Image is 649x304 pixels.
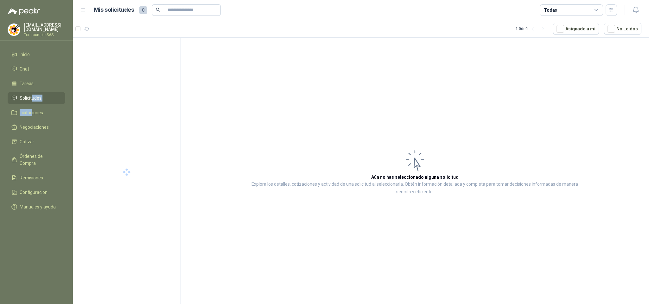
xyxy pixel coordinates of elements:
a: Manuales y ayuda [8,201,65,213]
img: Company Logo [8,24,20,36]
h1: Mis solicitudes [94,5,134,15]
span: Órdenes de Compra [20,153,59,167]
div: Todas [544,7,557,14]
button: Asignado a mi [553,23,599,35]
span: Manuales y ayuda [20,203,56,210]
div: 1 - 0 de 0 [516,24,548,34]
span: search [156,8,160,12]
span: Licitaciones [20,109,43,116]
a: Inicio [8,48,65,60]
button: No Leídos [604,23,641,35]
span: Cotizar [20,138,34,145]
a: Cotizar [8,136,65,148]
span: Inicio [20,51,30,58]
img: Logo peakr [8,8,40,15]
span: 0 [139,6,147,14]
span: Remisiones [20,174,43,181]
span: Tareas [20,80,34,87]
span: Solicitudes [20,95,41,102]
span: Negociaciones [20,124,49,131]
a: Negociaciones [8,121,65,133]
span: Configuración [20,189,48,196]
p: Tornicomple SAS [24,33,65,37]
p: Explora los detalles, cotizaciones y actividad de una solicitud al seleccionarla. Obtén informaci... [244,181,586,196]
a: Chat [8,63,65,75]
a: Solicitudes [8,92,65,104]
p: [EMAIL_ADDRESS][DOMAIN_NAME] [24,23,65,32]
a: Configuración [8,186,65,198]
a: Tareas [8,78,65,90]
a: Remisiones [8,172,65,184]
a: Licitaciones [8,107,65,119]
span: Chat [20,65,29,72]
h3: Aún no has seleccionado niguna solicitud [371,174,459,181]
a: Órdenes de Compra [8,150,65,169]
